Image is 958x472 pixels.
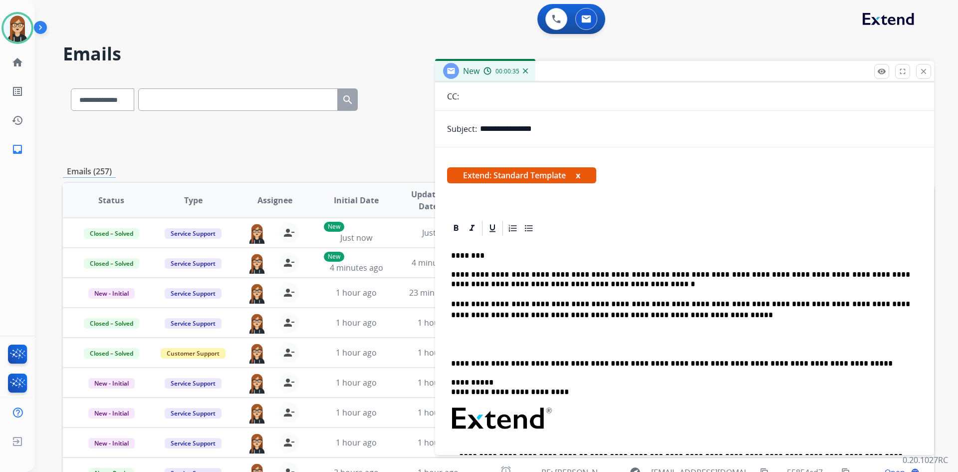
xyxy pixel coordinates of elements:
[165,378,222,389] span: Service Support
[88,408,135,419] span: New - Initial
[406,188,451,212] span: Updated Date
[247,283,267,304] img: agent-avatar
[418,437,459,448] span: 1 hour ago
[88,378,135,389] span: New - Initial
[336,437,377,448] span: 1 hour ago
[184,194,203,206] span: Type
[336,377,377,388] span: 1 hour ago
[247,223,267,244] img: agent-avatar
[88,288,135,299] span: New - Initial
[283,377,295,389] mat-icon: person_remove
[3,14,31,42] img: avatar
[283,227,295,239] mat-icon: person_remove
[447,167,596,183] span: Extend: Standard Template
[342,94,354,106] mat-icon: search
[88,438,135,449] span: New - Initial
[324,222,344,232] p: New
[11,114,23,126] mat-icon: history
[84,228,139,239] span: Closed – Solved
[409,287,467,298] span: 23 minutes ago
[161,348,226,359] span: Customer Support
[447,123,477,135] p: Subject:
[336,317,377,328] span: 1 hour ago
[449,221,464,236] div: Bold
[283,257,295,269] mat-icon: person_remove
[463,65,479,76] span: New
[165,228,222,239] span: Service Support
[877,67,886,76] mat-icon: remove_red_eye
[247,403,267,424] img: agent-avatar
[418,407,459,418] span: 1 hour ago
[334,194,379,206] span: Initial Date
[447,90,459,102] p: CC:
[11,56,23,68] mat-icon: home
[283,287,295,299] mat-icon: person_remove
[247,343,267,364] img: agent-avatar
[422,227,454,238] span: Just now
[330,262,383,273] span: 4 minutes ago
[418,347,459,358] span: 1 hour ago
[336,407,377,418] span: 1 hour ago
[418,317,459,328] span: 1 hour ago
[898,67,907,76] mat-icon: fullscreen
[165,318,222,329] span: Service Support
[247,253,267,274] img: agent-avatar
[919,67,928,76] mat-icon: close
[165,258,222,269] span: Service Support
[165,438,222,449] span: Service Support
[336,347,377,358] span: 1 hour ago
[283,347,295,359] mat-icon: person_remove
[165,288,222,299] span: Service Support
[283,437,295,449] mat-icon: person_remove
[84,348,139,359] span: Closed – Solved
[521,221,536,236] div: Bullet List
[247,313,267,334] img: agent-avatar
[63,165,116,178] p: Emails (257)
[324,252,344,262] p: New
[576,169,580,181] button: x
[412,257,465,268] span: 4 minutes ago
[495,67,519,75] span: 00:00:35
[11,143,23,155] mat-icon: inbox
[283,317,295,329] mat-icon: person_remove
[903,454,948,466] p: 0.20.1027RC
[283,407,295,419] mat-icon: person_remove
[505,221,520,236] div: Ordered List
[84,258,139,269] span: Closed – Solved
[11,85,23,97] mat-icon: list_alt
[418,377,459,388] span: 1 hour ago
[247,373,267,394] img: agent-avatar
[98,194,124,206] span: Status
[247,433,267,454] img: agent-avatar
[257,194,292,206] span: Assignee
[84,318,139,329] span: Closed – Solved
[340,232,372,243] span: Just now
[485,221,500,236] div: Underline
[165,408,222,419] span: Service Support
[465,221,479,236] div: Italic
[336,287,377,298] span: 1 hour ago
[63,44,934,64] h2: Emails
